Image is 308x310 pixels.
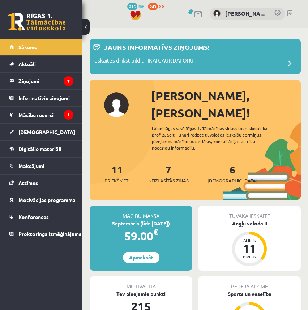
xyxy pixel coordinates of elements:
[152,125,278,151] div: Laipni lūgts savā Rīgas 1. Tālmācības vidusskolas skolnieka profilā. Šeit Tu vari redzēt tuvojošo...
[90,290,192,298] div: Tev pieejamie punkti
[18,180,38,186] span: Atzīmes
[148,3,158,10] span: 243
[18,44,37,50] span: Sākums
[9,90,73,106] a: Informatīvie ziņojumi1
[153,227,158,237] span: €
[18,90,73,106] legend: Informatīvie ziņojumi
[18,112,54,118] span: Mācību resursi
[239,238,260,242] div: Atlicis
[159,3,164,9] span: xp
[104,163,129,184] a: 11Priekšmeti
[18,129,75,135] span: [DEMOGRAPHIC_DATA]
[18,231,81,237] span: Proktoringa izmēģinājums
[18,214,49,220] span: Konferences
[8,13,66,31] a: Rīgas 1. Tālmācības vidusskola
[64,76,73,86] i: 7
[9,175,73,191] a: Atzīmes
[208,163,257,184] a: 6[DEMOGRAPHIC_DATA]
[198,290,301,298] div: Sports un veselība
[213,10,221,17] img: Bruno Trukšāns
[9,56,73,72] a: Aktuāli
[148,163,189,184] a: 7Neizlasītās ziņas
[208,177,257,184] span: [DEMOGRAPHIC_DATA]
[93,42,297,71] a: Jauns informatīvs ziņojums! Ieskaites drīkst pildīt TIKAI CAUR DATORU!
[239,242,260,254] div: 11
[90,220,192,227] div: Septembris (līdz [DATE])
[9,208,73,225] a: Konferences
[239,254,260,258] div: dienas
[18,197,76,203] span: Motivācijas programma
[104,42,209,52] p: Jauns informatīvs ziņojums!
[90,206,192,220] div: Mācību maksa
[9,73,73,89] a: Ziņojumi7
[123,252,159,263] a: Apmaksāt
[64,110,73,120] i: 1
[151,87,301,122] div: [PERSON_NAME], [PERSON_NAME]!
[148,3,167,9] a: 243 xp
[225,9,267,18] a: [PERSON_NAME]
[18,73,73,89] legend: Ziņojumi
[90,276,192,290] div: Motivācija
[18,158,73,174] legend: Maksājumi
[138,3,144,9] span: mP
[198,220,301,227] div: Angļu valoda II
[198,220,301,267] a: Angļu valoda II Atlicis 11 dienas
[127,3,137,10] span: 215
[9,124,73,140] a: [DEMOGRAPHIC_DATA]
[18,146,61,152] span: Digitālie materiāli
[9,191,73,208] a: Motivācijas programma
[104,177,129,184] span: Priekšmeti
[198,276,301,290] div: Pēdējā atzīme
[198,206,301,220] div: Tuvākā ieskaite
[148,177,189,184] span: Neizlasītās ziņas
[9,158,73,174] a: Maksājumi
[9,39,73,55] a: Sākums
[127,3,144,9] a: 215 mP
[93,56,195,66] p: Ieskaites drīkst pildīt TIKAI CAUR DATORU!
[18,61,36,67] span: Aktuāli
[9,225,73,242] a: Proktoringa izmēģinājums
[9,141,73,157] a: Digitālie materiāli
[90,227,192,245] div: 59.00
[9,107,73,123] a: Mācību resursi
